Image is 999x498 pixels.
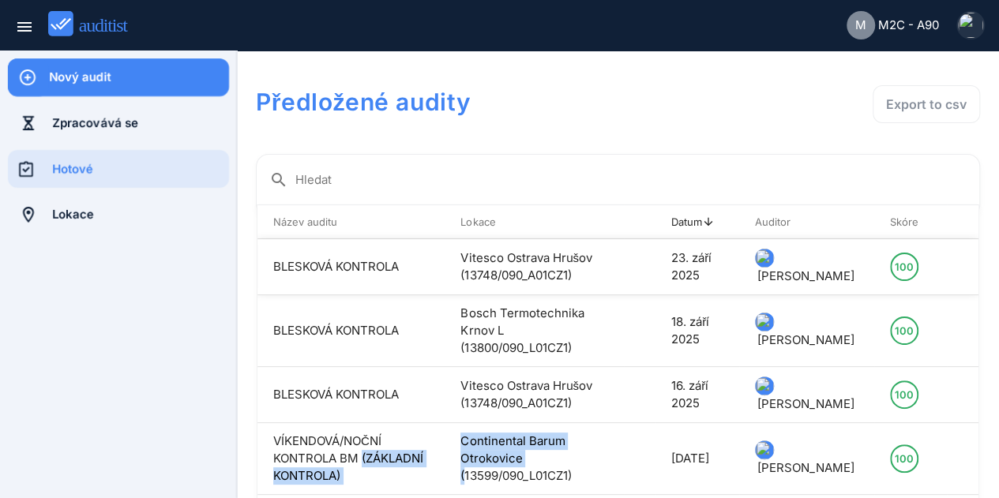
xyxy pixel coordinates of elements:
[8,150,229,188] a: Hotové
[755,249,774,268] img: 1688367681_64a27241bb45f.jpeg
[757,460,854,475] span: [PERSON_NAME]
[874,205,947,239] th: Skóre: Not sorted. Activate to sort ascending.
[15,17,34,36] i: menu
[295,167,967,193] input: Hledat
[947,205,978,239] th: : Not sorted.
[445,367,624,423] td: Vitesco Ostrava Hrušov (13748/090_A01CZ1)
[257,205,445,239] th: Název auditu: Not sorted. Activate to sort ascending.
[958,13,983,38] img: 1688367681_64a27241bb45f.jpeg
[755,376,774,395] img: 1688367681_64a27241bb45f.jpeg
[624,205,655,239] th: : Not sorted.
[445,205,624,239] th: Lokace: Not sorted. Activate to sort ascending.
[878,17,939,35] span: M2C - A90
[757,396,854,411] span: [PERSON_NAME]
[655,295,739,367] td: 18. září 2025
[755,440,774,459] img: 1688367681_64a27241bb45f.jpeg
[49,69,229,86] div: Nový audit
[257,239,445,295] td: BLESKOVÁ KONTROLA
[757,332,854,347] span: [PERSON_NAME]
[886,95,967,114] div: Export to csv
[895,318,914,343] div: 100
[702,215,715,228] i: arrow_upward
[895,254,914,279] div: 100
[257,295,445,367] td: BLESKOVÁ KONTROLA
[739,205,874,239] th: Auditor: Not sorted. Activate to sort ascending.
[257,367,445,423] td: BLESKOVÁ KONTROLA
[895,446,914,471] div: 100
[445,239,624,295] td: Vitesco Ostrava Hrušov (13748/090_A01CZ1)
[8,104,229,142] a: Zpracovává se
[8,196,229,234] a: Lokace
[757,268,854,283] span: [PERSON_NAME]
[873,85,980,123] button: Export to csv
[655,239,739,295] td: 23. září 2025
[445,295,624,367] td: Bosch Termotechnika Krnov L (13800/090_L01CZ1)
[48,11,142,37] img: auditist_logo_new.svg
[257,423,445,495] td: VÍKENDOVÁ/NOČNÍ KONTROLA BM (ZÁKLADNÍ KONTROLA)
[655,423,739,495] td: [DATE]
[52,160,229,178] div: Hotové
[52,114,229,132] div: Zpracovává se
[269,170,288,189] i: search
[895,382,914,407] div: 100
[256,85,690,118] h1: Předložené audity
[655,205,739,239] th: Datum: Sorted descending. Activate to remove sorting.
[52,206,229,223] div: Lokace
[655,367,739,423] td: 16. září 2025
[855,17,866,35] span: M
[755,313,774,331] img: 1688367681_64a27241bb45f.jpeg
[445,423,624,495] td: Continental Barum Otrokovice (13599/090_L01CZ1)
